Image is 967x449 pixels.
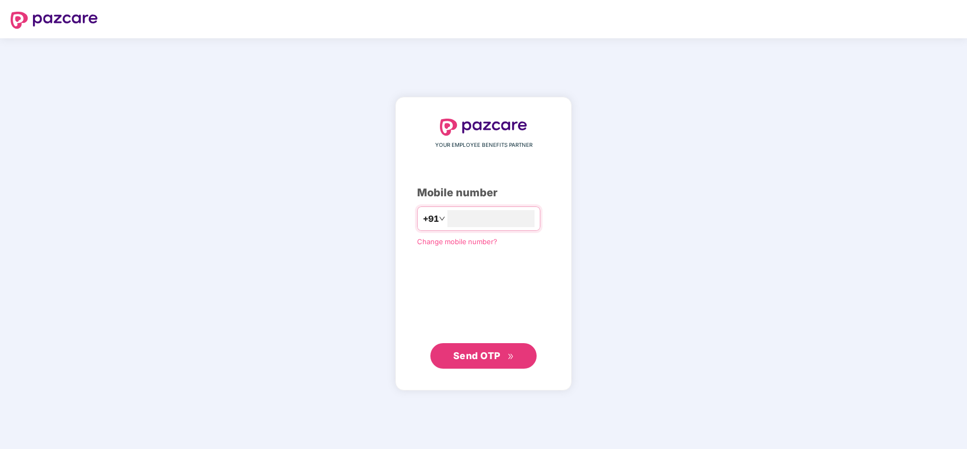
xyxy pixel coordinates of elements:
[11,12,98,29] img: logo
[439,215,445,222] span: down
[435,141,532,149] span: YOUR EMPLOYEE BENEFITS PARTNER
[453,350,501,361] span: Send OTP
[440,119,527,136] img: logo
[430,343,537,369] button: Send OTPdouble-right
[417,237,497,246] a: Change mobile number?
[507,353,514,360] span: double-right
[417,185,550,201] div: Mobile number
[423,212,439,226] span: +91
